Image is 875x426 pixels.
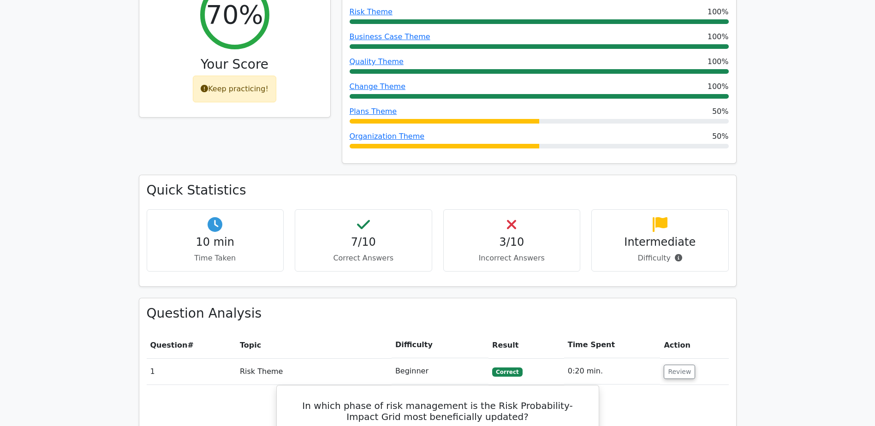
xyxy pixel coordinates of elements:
span: 100% [708,31,729,42]
p: Difficulty [599,253,721,264]
a: Change Theme [350,82,406,91]
td: 0:20 min. [564,358,661,385]
div: Keep practicing! [193,76,276,102]
a: Risk Theme [350,7,393,16]
span: 50% [712,131,729,142]
th: Difficulty [392,332,488,358]
td: Beginner [392,358,488,385]
h3: Quick Statistics [147,183,729,198]
a: Business Case Theme [350,32,430,41]
th: Topic [236,332,392,358]
h3: Your Score [147,57,323,72]
th: Time Spent [564,332,661,358]
a: Plans Theme [350,107,397,116]
span: 50% [712,106,729,117]
h4: 3/10 [451,236,573,249]
span: 100% [708,56,729,67]
h5: In which phase of risk management is the Risk Probability-Impact Grid most beneficially updated? [288,400,588,422]
h3: Question Analysis [147,306,729,321]
button: Review [664,365,695,379]
span: 100% [708,6,729,18]
span: Question [150,341,188,349]
th: Result [488,332,564,358]
span: 100% [708,81,729,92]
th: Action [660,332,728,358]
p: Correct Answers [303,253,424,264]
a: Quality Theme [350,57,404,66]
a: Organization Theme [350,132,425,141]
th: # [147,332,236,358]
h4: 10 min [155,236,276,249]
td: Risk Theme [236,358,392,385]
p: Time Taken [155,253,276,264]
h4: 7/10 [303,236,424,249]
p: Incorrect Answers [451,253,573,264]
span: Correct [492,367,522,377]
h4: Intermediate [599,236,721,249]
td: 1 [147,358,236,385]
